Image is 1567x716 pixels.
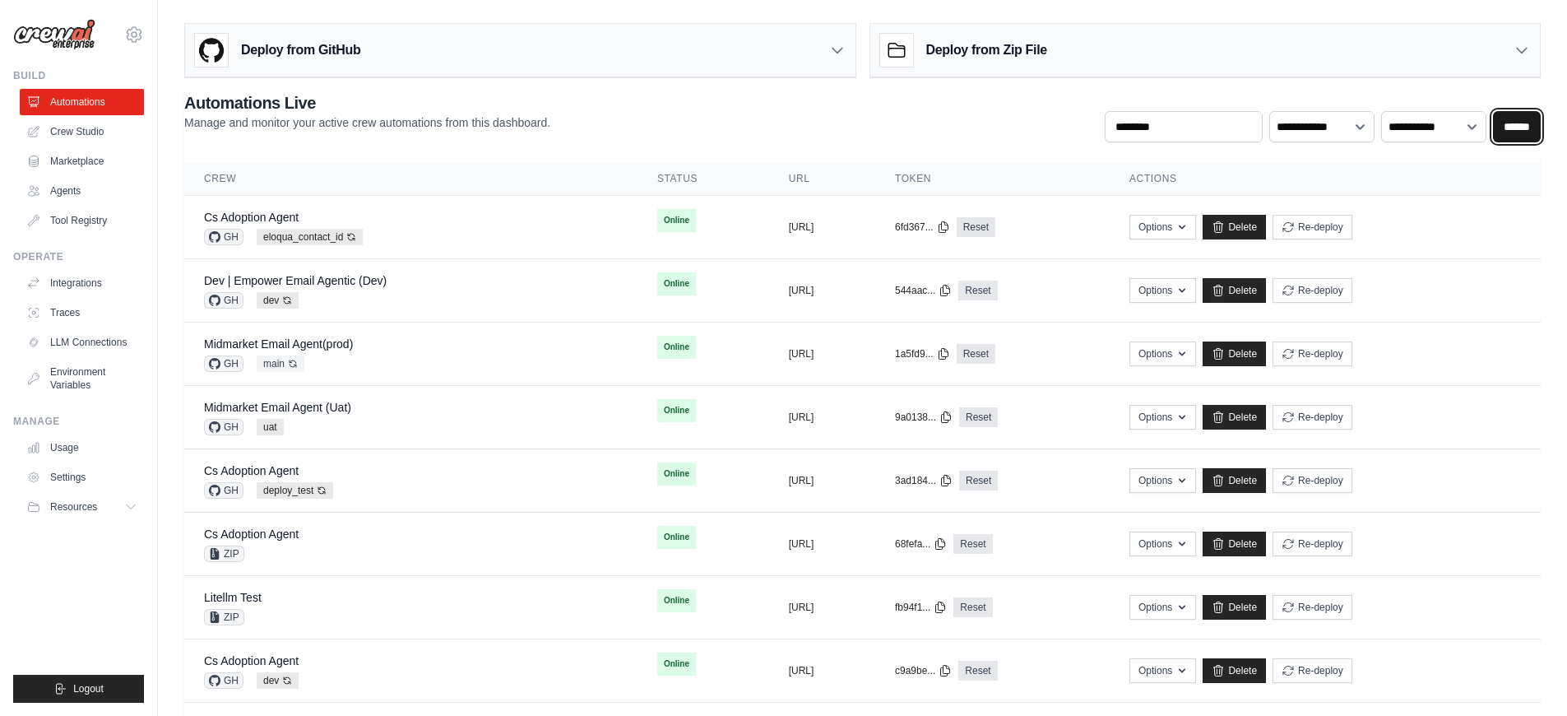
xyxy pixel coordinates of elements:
[953,597,992,617] a: Reset
[184,162,637,196] th: Crew
[257,419,284,435] span: uat
[20,435,144,461] a: Usage
[1203,532,1266,556] a: Delete
[20,119,144,145] a: Crew Studio
[657,653,696,676] span: Online
[204,654,299,667] a: Cs Adoption Agent
[257,229,363,245] span: eloqua_contact_id
[20,148,144,174] a: Marketplace
[204,609,244,625] span: ZIP
[20,464,144,491] a: Settings
[895,537,947,551] button: 68fefa...
[1273,595,1352,620] button: Re-deploy
[957,344,995,364] a: Reset
[1273,405,1352,430] button: Re-deploy
[1129,278,1196,303] button: Options
[204,419,243,435] span: GH
[1129,595,1196,620] button: Options
[204,591,262,604] a: Litellm Test
[895,221,950,234] button: 6fd367...
[204,274,387,287] a: Dev | Empower Email Agentic (Dev)
[1129,468,1196,493] button: Options
[657,526,696,549] span: Online
[1273,468,1352,493] button: Re-deploy
[657,463,696,486] span: Online
[13,69,144,82] div: Build
[184,114,550,131] p: Manage and monitor your active crew automations from this dashboard.
[895,664,952,677] button: c9a9be...
[204,482,243,499] span: GH
[1203,405,1266,430] a: Delete
[241,40,360,60] h3: Deploy from GitHub
[926,40,1047,60] h3: Deploy from Zip File
[959,471,998,491] a: Reset
[959,407,998,427] a: Reset
[73,682,104,695] span: Logout
[20,270,144,296] a: Integrations
[1129,405,1196,430] button: Options
[1203,658,1266,683] a: Delete
[257,356,304,372] span: main
[895,411,953,424] button: 9a0138...
[13,415,144,428] div: Manage
[257,292,299,309] span: dev
[20,207,144,234] a: Tool Registry
[257,482,333,499] span: deploy_test
[204,337,353,351] a: Midmarket Email Agent(prod)
[657,209,696,232] span: Online
[657,272,696,295] span: Online
[20,89,144,115] a: Automations
[50,500,97,514] span: Resources
[1203,215,1266,239] a: Delete
[1203,342,1266,366] a: Delete
[958,281,997,300] a: Reset
[875,162,1110,196] th: Token
[1203,595,1266,620] a: Delete
[1203,278,1266,303] a: Delete
[657,589,696,612] span: Online
[895,601,947,614] button: fb94f1...
[895,284,952,297] button: 544aac...
[1273,532,1352,556] button: Re-deploy
[257,672,299,689] span: dev
[184,91,550,114] h2: Automations Live
[13,250,144,263] div: Operate
[657,336,696,359] span: Online
[20,359,144,398] a: Environment Variables
[657,399,696,422] span: Online
[13,19,95,50] img: Logo
[895,474,953,487] button: 3ad184...
[769,162,875,196] th: URL
[204,528,299,541] a: Cs Adoption Agent
[1129,658,1196,683] button: Options
[204,546,244,562] span: ZIP
[1273,342,1352,366] button: Re-deploy
[13,675,144,703] button: Logout
[1129,342,1196,366] button: Options
[1273,215,1352,239] button: Re-deploy
[204,401,351,414] a: Midmarket Email Agent (Uat)
[204,292,243,309] span: GH
[637,162,769,196] th: Status
[20,300,144,326] a: Traces
[195,34,228,67] img: GitHub Logo
[953,534,992,554] a: Reset
[1129,532,1196,556] button: Options
[1203,468,1266,493] a: Delete
[20,178,144,204] a: Agents
[204,229,243,245] span: GH
[204,356,243,372] span: GH
[895,347,950,360] button: 1a5fd9...
[1273,278,1352,303] button: Re-deploy
[20,494,144,520] button: Resources
[1273,658,1352,683] button: Re-deploy
[1110,162,1541,196] th: Actions
[958,661,997,681] a: Reset
[204,464,299,477] a: Cs Adoption Agent
[204,672,243,689] span: GH
[20,329,144,356] a: LLM Connections
[957,217,995,237] a: Reset
[204,211,299,224] a: Cs Adoption Agent
[1129,215,1196,239] button: Options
